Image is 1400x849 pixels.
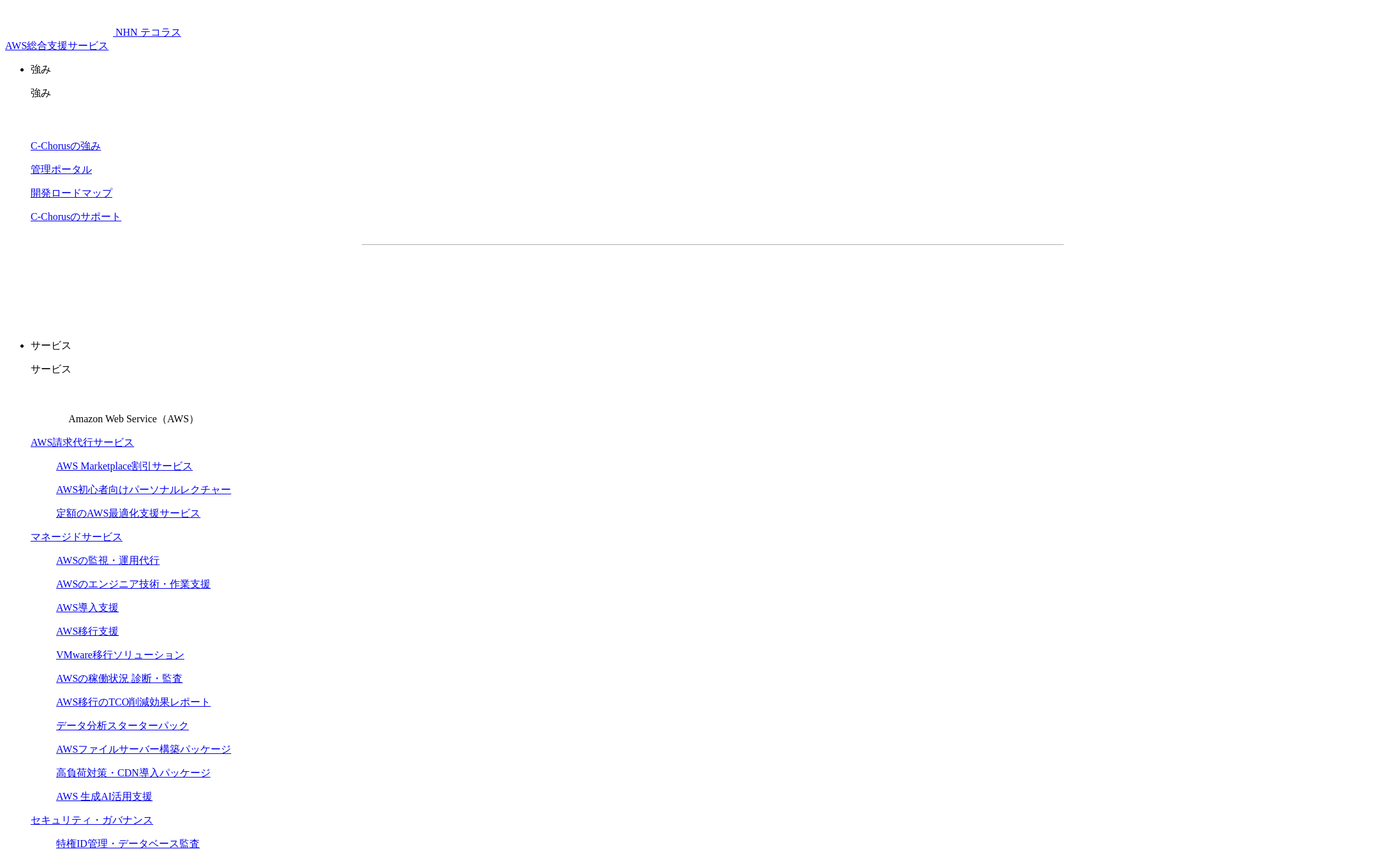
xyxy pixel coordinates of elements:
[31,140,101,151] a: C-Chorusの強み
[56,744,231,755] a: AWSファイルサーバー構築パッケージ
[56,484,231,495] a: AWS初心者向けパーソナルレクチャー
[68,413,199,424] span: Amazon Web Service（AWS）
[719,265,925,297] a: まずは相談する
[56,626,119,637] a: AWS移行支援
[31,188,112,198] a: 開発ロードマップ
[501,265,706,297] a: 資料を請求する
[31,339,1395,353] p: サービス
[5,5,113,36] img: AWS総合支援サービス C-Chorus
[56,767,211,778] a: 高負荷対策・CDN導入パッケージ
[31,437,134,448] a: AWS請求代行サービス
[31,531,123,542] a: マネージドサービス
[31,815,153,825] a: セキュリティ・ガバナンス
[31,63,1395,77] p: 強み
[56,579,211,589] a: AWSのエンジニア技術・作業支援
[31,363,1395,376] p: サービス
[56,791,153,802] a: AWS 生成AI活用支援
[56,720,189,731] a: データ分析スターターパック
[31,211,121,222] a: C-Chorusのサポート
[5,27,181,51] a: AWS総合支援サービス C-Chorus NHN テコラスAWS総合支援サービス
[56,508,200,519] a: 定額のAWS最適化支援サービス
[56,673,182,684] a: AWSの稼働状況 診断・監査
[31,387,66,422] img: Amazon Web Service（AWS）
[56,602,119,613] a: AWS導入支援
[56,555,160,566] a: AWSの監視・運用代行
[56,838,200,849] a: 特権ID管理・データベース監査
[56,697,211,707] a: AWS移行のTCO削減効果レポート
[31,164,92,175] a: 管理ポータル
[56,461,193,471] a: AWS Marketplace割引サービス
[56,649,184,660] a: VMware移行ソリューション
[31,87,1395,100] p: 強み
